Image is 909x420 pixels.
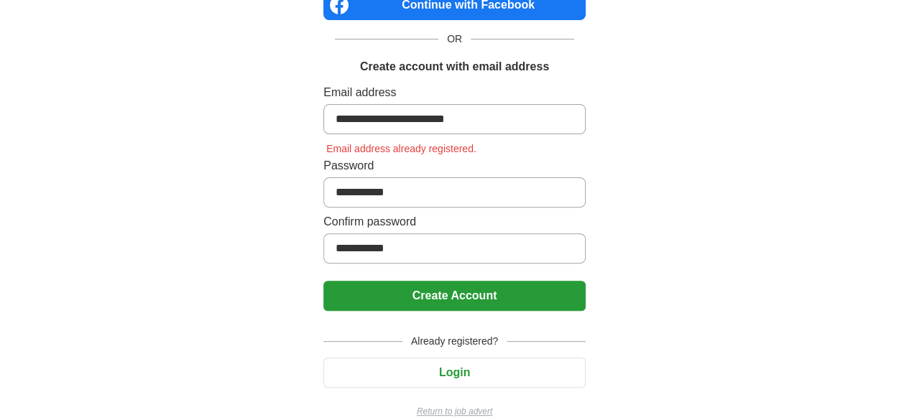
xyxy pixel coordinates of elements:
a: Return to job advert [323,405,586,418]
span: Email address already registered. [323,143,479,154]
label: Confirm password [323,213,586,230]
button: Create Account [323,281,586,311]
label: Email address [323,84,586,101]
label: Password [323,157,586,174]
a: Login [323,366,586,378]
span: OR [438,32,471,47]
h1: Create account with email address [360,58,549,75]
span: Already registered? [402,334,507,349]
button: Login [323,358,586,388]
